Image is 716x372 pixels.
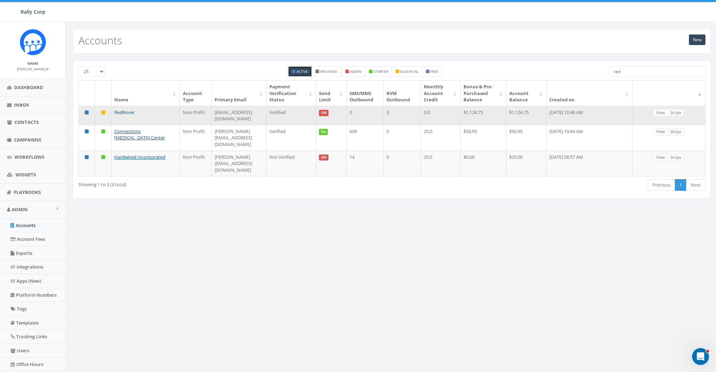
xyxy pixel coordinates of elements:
a: 1 [675,179,686,191]
small: Active [296,69,308,74]
span: Inbox [14,102,29,108]
a: Stripe [667,128,684,135]
span: Contacts [14,119,39,125]
td: 0.0 [421,106,461,125]
td: [PERSON_NAME][EMAIL_ADDRESS][DOMAIN_NAME] [212,125,267,151]
h2: Accounts [78,34,122,46]
span: Playbooks [14,189,41,195]
th: Created on: activate to sort column ascending [546,81,633,106]
span: Admin [12,206,28,213]
th: Send Limit: activate to sort column ascending [316,81,347,106]
span: On [319,129,328,135]
td: [DATE] 10:46 AM [546,106,633,125]
a: View [653,154,668,161]
span: Off [319,110,329,116]
small: starter [373,69,388,74]
td: [DATE] 08:57 AM [546,151,633,176]
a: Stripe [667,109,684,116]
a: RedRover [114,109,135,115]
div: Showing 1 to 3 (3 total) [78,178,333,188]
span: Campaigns [14,137,41,143]
td: 25.0 [421,125,461,151]
td: Non Profit [180,106,212,125]
td: $1,124.75 [506,106,546,125]
th: Payment Verification Status : activate to sort column ascending [267,81,316,106]
td: $1,124.75 [461,106,507,125]
td: 699 [347,125,384,151]
small: admin [350,69,362,74]
iframe: Intercom live chat [692,348,709,365]
small: Archived [320,69,337,74]
th: Primary Email : activate to sort column ascending [212,81,267,106]
th: SMS/MMS Outbound [347,81,384,106]
span: Workflows [14,154,44,160]
input: Type to search [610,66,705,77]
td: [PERSON_NAME][EMAIL_ADDRESS][DOMAIN_NAME] [212,151,267,176]
small: [PERSON_NAME] [17,67,49,71]
a: Hardwired Incorporated [114,154,165,160]
td: Non Profit [180,125,212,151]
td: 25.0 [421,151,461,176]
img: Icon_1.png [20,29,46,55]
td: 0 [384,125,421,151]
td: Verified [267,106,316,125]
td: Not Verified [267,151,316,176]
td: $50.95 [506,125,546,151]
th: Account Type [180,81,212,106]
td: [DATE] 10:44 AM [546,125,633,151]
a: Connections [MEDICAL_DATA] Center [114,128,165,141]
a: Previous [648,179,675,191]
span: Off [319,155,329,161]
th: Name: activate to sort column ascending [111,81,180,106]
small: Name [27,61,38,66]
a: Next [686,179,705,191]
a: View [653,109,668,116]
td: 0 [384,151,421,176]
span: Rally Corp [21,8,45,15]
th: RVM Outbound [384,81,421,106]
td: $0.00 [461,151,507,176]
span: Widgets [15,171,36,178]
th: Account Balance: activate to sort column ascending [506,81,546,106]
td: [EMAIL_ADDRESS][DOMAIN_NAME] [212,106,267,125]
a: View [653,128,668,135]
td: $50.95 [461,125,507,151]
small: free [430,69,439,74]
a: Stripe [667,154,684,161]
small: essential [400,69,418,74]
a: [PERSON_NAME] [17,65,49,72]
th: Bonus &amp; Pre-Purchased Balance: activate to sort column ascending [461,81,507,106]
span: Dashboard [14,84,43,90]
td: Non Profit [180,151,212,176]
td: Verified [267,125,316,151]
a: New [689,34,705,45]
td: 0 [384,106,421,125]
td: 14 [347,151,384,176]
td: 0 [347,106,384,125]
td: $25.00 [506,151,546,176]
th: Monthly Account Credit: activate to sort column ascending [421,81,461,106]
